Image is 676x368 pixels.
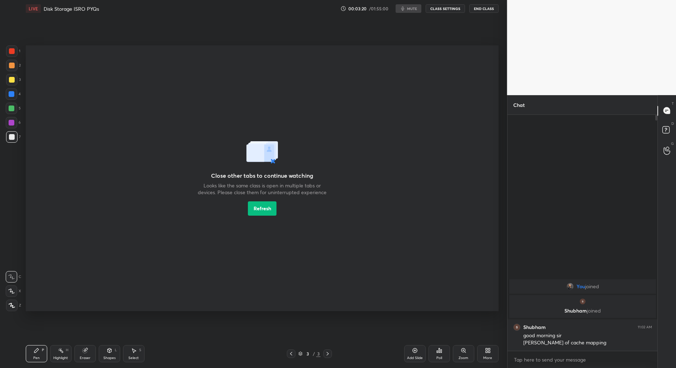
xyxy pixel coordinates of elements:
div: Zoom [459,356,468,360]
div: Looks like the same class is open in multiple tabs or devices. Please close them for uninterrupte... [198,182,327,195]
div: Add Slide [407,356,423,360]
div: Select [128,356,139,360]
div: Close other tabs to continue watching [211,171,313,179]
div: P [42,348,44,352]
p: G [671,141,674,146]
div: 6 [6,117,21,128]
button: End Class [469,4,499,13]
div: 1 [6,45,20,57]
span: joined [587,307,601,314]
div: H [66,348,68,352]
div: 2 [6,60,21,71]
div: good morning sir [523,332,652,339]
p: Shubham [514,308,652,314]
div: / [313,352,315,356]
img: 086d531fdf62469bb17804dbf8b3681a.jpg [566,283,573,290]
h6: Shubham [523,324,546,330]
div: 5 [6,103,21,114]
div: 7 [6,131,21,143]
div: More [483,356,492,360]
p: Chat [508,95,530,114]
div: 11:02 AM [638,325,652,329]
img: multiple-Tabs.268bd894.svg [246,141,278,164]
div: C [6,271,21,283]
div: X [6,285,21,297]
div: Pen [33,356,40,360]
div: 4 [6,88,21,100]
div: LIVE [26,4,41,13]
p: D [671,121,674,126]
div: S [139,348,141,352]
div: Highlight [53,356,68,360]
h4: Disk Storage ISRO PYQs [44,5,99,12]
div: Eraser [80,356,90,360]
div: 3 [304,352,311,356]
button: CLASS SETTINGS [426,4,465,13]
img: b87ca6df5eb84204bf38bdf6c15b0ff1.73780491_3 [513,324,520,331]
img: b87ca6df5eb84204bf38bdf6c15b0ff1.73780491_3 [579,298,586,305]
div: 3 [316,350,320,357]
div: [PERSON_NAME] of cache mapping [523,339,652,347]
button: Refresh [248,201,276,215]
div: Poll [436,356,442,360]
div: Z [6,300,21,311]
div: L [115,348,117,352]
div: grid [508,278,658,351]
span: joined [585,284,599,289]
div: 3 [6,74,21,85]
span: You [576,284,585,289]
div: Shapes [103,356,116,360]
p: T [672,101,674,106]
